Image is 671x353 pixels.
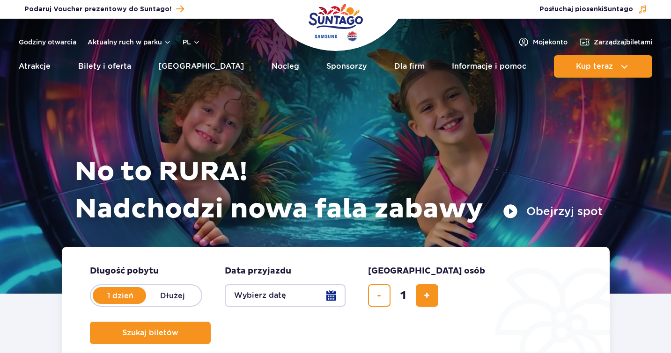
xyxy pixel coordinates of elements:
[183,37,200,47] button: pl
[604,6,633,13] span: Suntago
[225,266,291,277] span: Data przyjazdu
[554,55,652,78] button: Kup teraz
[24,3,184,15] a: Podaruj Voucher prezentowy do Suntago!
[579,36,652,48] a: Zarządzajbiletami
[368,284,391,307] button: usuń bilet
[88,38,171,46] button: Aktualny ruch w parku
[368,266,485,277] span: [GEOGRAPHIC_DATA] osób
[122,329,178,337] span: Szukaj biletów
[518,36,568,48] a: Mojekonto
[576,62,613,71] span: Kup teraz
[272,55,299,78] a: Nocleg
[539,5,633,14] span: Posłuchaj piosenki
[392,284,414,307] input: liczba biletów
[594,37,652,47] span: Zarządzaj biletami
[539,5,647,14] button: Posłuchaj piosenkiSuntago
[158,55,244,78] a: [GEOGRAPHIC_DATA]
[19,55,51,78] a: Atrakcje
[452,55,526,78] a: Informacje i pomoc
[78,55,131,78] a: Bilety i oferta
[416,284,438,307] button: dodaj bilet
[533,37,568,47] span: Moje konto
[19,37,76,47] a: Godziny otwarcia
[503,204,603,219] button: Obejrzyj spot
[225,284,346,307] button: Wybierz datę
[90,322,211,344] button: Szukaj biletów
[90,266,159,277] span: Długość pobytu
[394,55,425,78] a: Dla firm
[326,55,367,78] a: Sponsorzy
[94,286,147,305] label: 1 dzień
[146,286,199,305] label: Dłużej
[74,153,603,228] h1: No to RURA! Nadchodzi nowa fala zabawy
[24,5,171,14] span: Podaruj Voucher prezentowy do Suntago!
